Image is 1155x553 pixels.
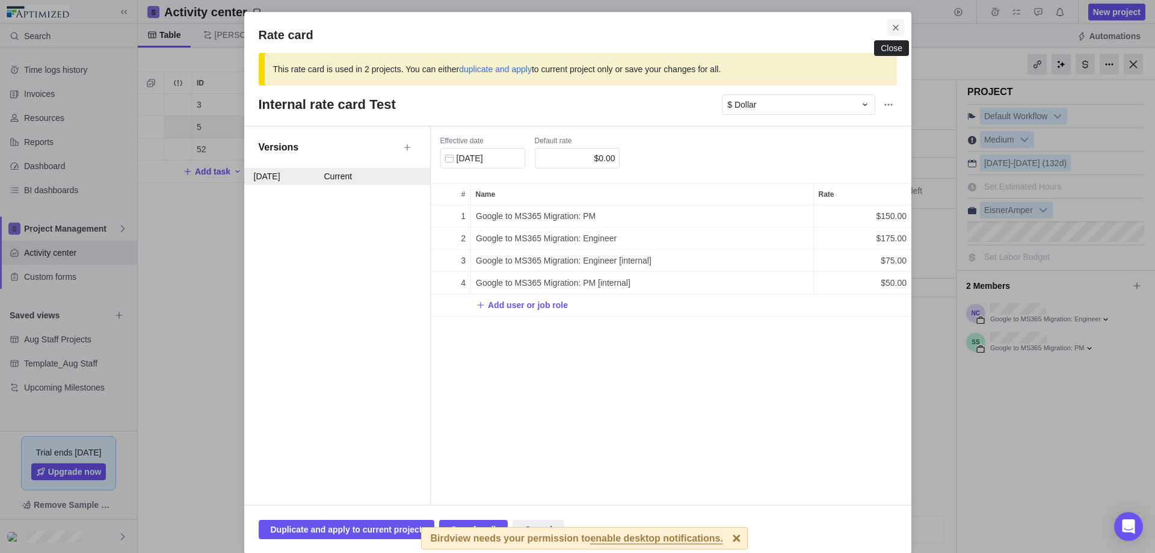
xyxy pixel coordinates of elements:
span: $75.00 [881,255,907,267]
span: # [461,188,466,200]
span: Google to MS365 Migration: Engineer [476,232,617,244]
h2: Rate card [259,26,897,43]
span: Save for all [439,520,508,539]
div: Versions [259,135,299,159]
span: 3 [461,255,466,267]
div: Current [324,170,420,182]
span: Close [887,19,904,36]
span: $50.00 [881,277,907,289]
div: Rate [814,272,911,294]
span: $0.00 [594,153,615,163]
div: Name [471,272,814,294]
div: $75.00 [814,250,911,271]
input: mm/dd/yyyy [440,148,525,168]
div: $150.00 [814,205,911,227]
span: Name [476,188,496,200]
div: Effective date [440,136,525,148]
span: Rate [819,188,834,200]
div: Name [471,250,814,272]
span: $ Dollar [727,99,756,111]
span: Cancel [513,520,564,539]
span: Cancel [525,522,552,537]
span: $175.00 [876,232,907,244]
div: This rate card is used in 2 projects. You can either to current project only or save your changes... [273,63,721,76]
div: Rate [814,184,911,205]
span: Save for all [451,522,496,537]
span: Add user or job role [488,299,568,311]
div: Close [881,43,902,53]
div: Google to MS365 Migration: PM [471,205,813,227]
div: Google to MS365 Migration: PM [internal] [471,272,813,294]
span: 4 [461,277,466,289]
div: $50.00 [814,272,911,294]
span: 1 [461,210,466,222]
span: Google to MS365 Migration: PM [476,210,596,222]
div: Google to MS365 Migration: Engineer [internal] [471,250,813,271]
div: Rate [814,227,911,250]
span: Google to MS365 Migration: Engineer [internal] [476,255,651,267]
a: duplicate and apply [459,64,532,74]
span: enable desktop notifications. [590,534,722,545]
span: Add user or job role [476,297,568,314]
div: Name [471,184,813,205]
div: $175.00 [814,227,911,249]
div: Open Intercom Messenger [1114,512,1143,541]
div: [DATE] [254,170,324,182]
div: Default rate [535,136,620,148]
div: Rate [814,205,911,227]
span: Google to MS365 Migration: PM [internal] [476,277,630,289]
div: grid [431,205,911,505]
div: Name [471,227,814,250]
span: Duplicate and apply to current project [271,522,422,537]
span: $150.00 [876,210,907,222]
span: More actions [880,96,897,113]
div: Name [471,205,814,227]
div: Birdview needs your permission to [431,528,723,549]
span: 2 [461,232,466,244]
div: Google to MS365 Migration: Engineer [471,227,813,249]
div: Rate [814,250,911,272]
div: Add New [431,294,911,317]
span: Duplicate and apply to current project [259,520,434,539]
